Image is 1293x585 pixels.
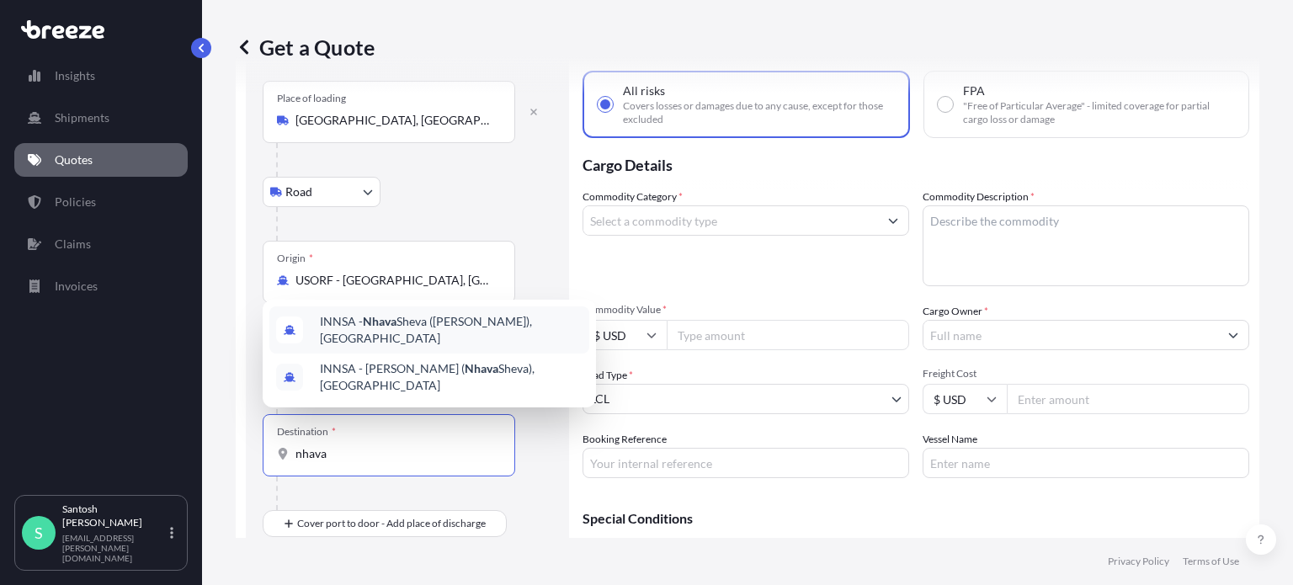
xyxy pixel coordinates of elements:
[583,448,909,478] input: Your internal reference
[363,314,396,328] b: Nhava
[236,34,375,61] p: Get a Quote
[590,391,609,407] span: LCL
[320,313,583,347] span: INNSA - Sheva ([PERSON_NAME]), [GEOGRAPHIC_DATA]
[923,431,977,448] label: Vessel Name
[35,524,43,541] span: S
[583,189,683,205] label: Commodity Category
[878,205,908,236] button: Show suggestions
[295,445,494,462] input: Destination
[623,99,895,126] span: Covers losses or damages due to any cause, except for those excluded
[923,189,1035,205] label: Commodity Description
[320,360,583,394] span: INNSA - [PERSON_NAME] ( Sheva), [GEOGRAPHIC_DATA]
[583,512,1249,525] p: Special Conditions
[583,205,878,236] input: Select a commodity type
[295,272,494,289] input: Origin
[55,152,93,168] p: Quotes
[55,278,98,295] p: Invoices
[963,99,1235,126] span: "Free of Particular Average" - limited coverage for partial cargo loss or damage
[55,236,91,253] p: Claims
[583,367,633,384] span: Load Type
[583,138,1249,189] p: Cargo Details
[465,361,498,375] b: Nhava
[263,177,380,207] button: Select transport
[277,425,336,439] div: Destination
[667,320,909,350] input: Type amount
[62,533,167,563] p: [EMAIL_ADDRESS][PERSON_NAME][DOMAIN_NAME]
[923,303,988,320] label: Cargo Owner
[583,303,909,316] span: Commodity Value
[263,300,596,407] div: Show suggestions
[1183,555,1239,568] p: Terms of Use
[55,194,96,210] p: Policies
[285,183,312,200] span: Road
[297,515,486,532] span: Cover port to door - Add place of discharge
[55,109,109,126] p: Shipments
[1218,320,1248,350] button: Show suggestions
[923,448,1249,478] input: Enter name
[295,112,494,129] input: Place of loading
[923,367,1249,380] span: Freight Cost
[277,252,313,265] div: Origin
[55,67,95,84] p: Insights
[923,320,1218,350] input: Full name
[277,92,346,105] div: Place of loading
[1108,555,1169,568] p: Privacy Policy
[583,431,667,448] label: Booking Reference
[1007,384,1249,414] input: Enter amount
[62,503,167,529] p: Santosh [PERSON_NAME]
